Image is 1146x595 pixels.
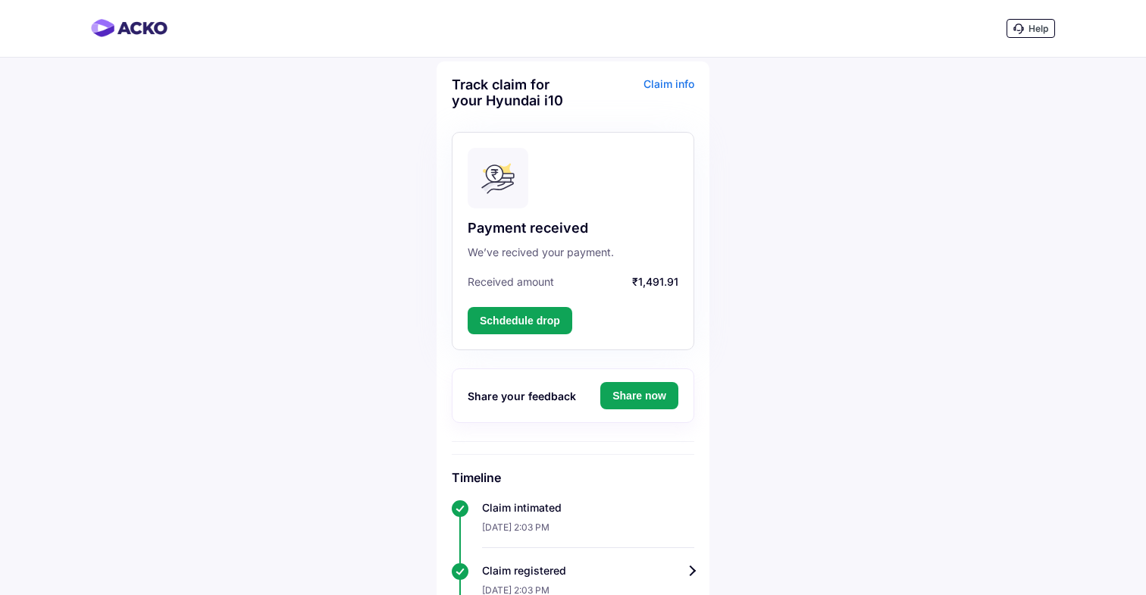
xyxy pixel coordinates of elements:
div: Payment received [468,219,678,237]
span: ₹1,491.91 [558,275,678,288]
span: Share your feedback [468,390,576,402]
button: Schdedule drop [468,307,572,334]
div: Claim info [577,77,694,120]
div: Claim registered [482,563,694,578]
div: Track claim for your Hyundai i10 [452,77,569,108]
div: Claim intimated [482,500,694,515]
button: Share now [600,382,678,409]
div: We’ve recived your payment. [468,245,678,260]
h6: Timeline [452,470,694,485]
span: Help [1029,23,1048,34]
div: [DATE] 2:03 PM [482,515,694,548]
span: Received amount [468,275,554,288]
img: horizontal-gradient.png [91,19,168,37]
